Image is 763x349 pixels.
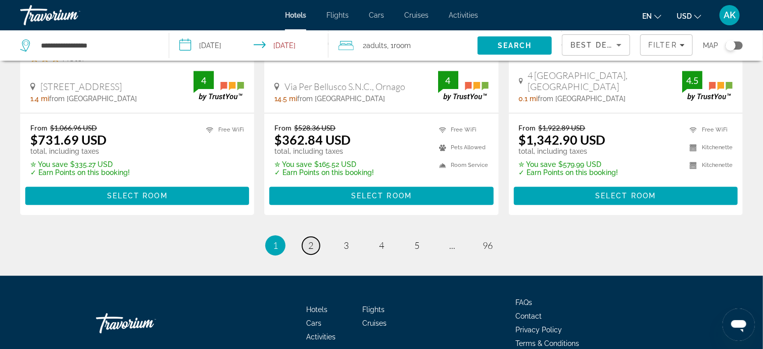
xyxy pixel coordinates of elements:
[273,240,278,251] span: 1
[269,189,493,200] a: Select Room
[434,141,489,154] li: Pets Allowed
[519,132,606,147] ins: $1,342.90 USD
[570,39,622,51] mat-select: Sort by
[297,95,385,103] span: from [GEOGRAPHIC_DATA]
[677,9,701,23] button: Change currency
[498,41,532,50] span: Search
[515,339,579,347] a: Terms & Conditions
[307,333,336,341] a: Activities
[685,141,733,154] li: Kitchenette
[519,160,618,168] p: $579.99 USD
[394,41,411,50] span: Room
[648,41,677,49] span: Filter
[685,123,733,136] li: Free WiFi
[30,168,130,177] p: ✓ Earn Points on this booking!
[25,187,249,205] button: Select Room
[50,123,97,132] del: $1,066.96 USD
[642,12,652,20] span: en
[20,235,743,255] nav: Pagination
[274,123,292,132] span: From
[40,81,122,92] span: [STREET_ADDRESS]
[519,160,556,168] span: ✮ You save
[449,11,478,19] a: Activities
[438,71,489,101] img: TrustYou guest rating badge
[40,38,154,53] input: Search hotel destination
[682,74,702,86] div: 4.5
[326,11,349,19] a: Flights
[30,132,107,147] ins: $731.69 USD
[49,95,137,103] span: from [GEOGRAPHIC_DATA]
[269,187,493,205] button: Select Room
[363,38,387,53] span: 2
[404,11,428,19] span: Cruises
[539,123,586,132] del: $1,922.89 USD
[344,240,349,251] span: 3
[30,95,49,103] span: 1.4 mi
[483,240,493,251] span: 96
[274,147,374,155] p: total, including taxes
[96,308,197,338] a: Go Home
[285,11,306,19] a: Hotels
[519,123,536,132] span: From
[387,38,411,53] span: , 1
[25,189,249,200] a: Select Room
[519,95,538,103] span: 0.1 mi
[703,38,718,53] span: Map
[515,326,562,334] a: Privacy Policy
[514,187,738,205] button: Select Room
[595,192,656,200] span: Select Room
[30,160,68,168] span: ✮ You save
[718,41,743,50] button: Toggle map
[274,168,374,177] p: ✓ Earn Points on this booking!
[366,41,387,50] span: Adults
[677,12,692,20] span: USD
[284,81,405,92] span: Via Per Bellusco S.N.C., Ornago
[682,71,733,101] img: TrustYou guest rating badge
[194,71,244,101] img: TrustYou guest rating badge
[449,240,455,251] span: ...
[434,123,489,136] li: Free WiFi
[363,306,385,314] a: Flights
[107,192,168,200] span: Select Room
[363,319,387,327] a: Cruises
[528,70,682,92] span: 4 [GEOGRAPHIC_DATA], [GEOGRAPHIC_DATA]
[194,74,214,86] div: 4
[30,123,47,132] span: From
[274,160,312,168] span: ✮ You save
[201,123,244,136] li: Free WiFi
[519,168,618,177] p: ✓ Earn Points on this booking!
[717,5,743,26] button: User Menu
[328,30,478,61] button: Travelers: 2 adults, 0 children
[30,160,130,168] p: $335.27 USD
[570,41,623,49] span: Best Deals
[538,95,626,103] span: from [GEOGRAPHIC_DATA]
[169,30,328,61] button: Select check in and out date
[274,95,297,103] span: 14.5 mi
[685,159,733,171] li: Kitchenette
[369,11,384,19] span: Cars
[640,34,693,56] button: Filters
[519,147,618,155] p: total, including taxes
[723,309,755,341] iframe: Кнопка запуска окна обмена сообщениями
[724,10,736,20] span: AK
[414,240,419,251] span: 5
[642,9,661,23] button: Change language
[515,312,542,320] a: Contact
[30,147,130,155] p: total, including taxes
[307,306,328,314] a: Hotels
[434,159,489,171] li: Room Service
[308,240,313,251] span: 2
[294,123,336,132] del: $528.36 USD
[514,189,738,200] a: Select Room
[20,2,121,28] a: Travorium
